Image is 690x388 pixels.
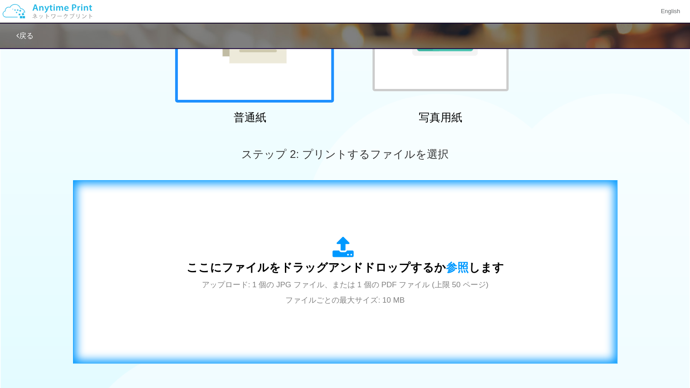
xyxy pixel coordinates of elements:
[186,261,504,274] span: ここにファイルをドラッグアンドドロップするか します
[202,280,489,305] span: アップロード: 1 個の JPG ファイル、または 1 個の PDF ファイル (上限 50 ページ) ファイルごとの最大サイズ: 10 MB
[171,112,329,123] h2: 普通紙
[446,261,469,274] span: 参照
[16,32,34,39] a: 戻る
[241,148,448,160] span: ステップ 2: プリントするファイルを選択
[361,112,520,123] h2: 写真用紙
